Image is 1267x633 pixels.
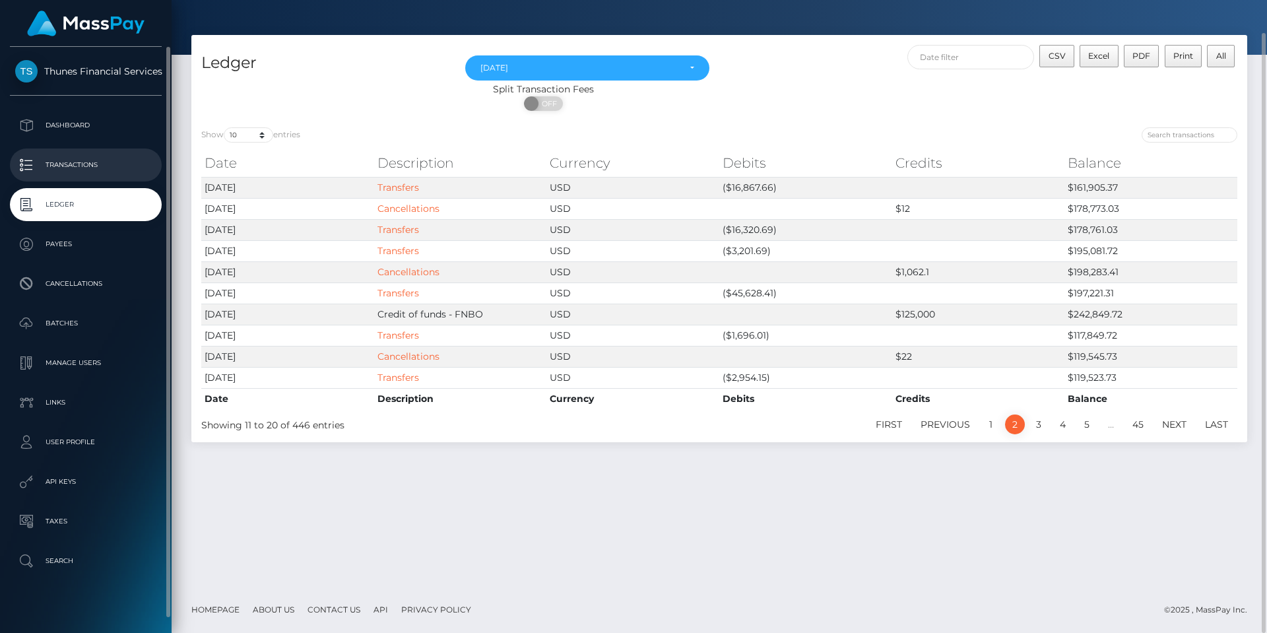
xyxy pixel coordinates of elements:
[15,393,156,413] p: Links
[892,388,1065,409] th: Credits
[377,350,439,362] a: Cancellations
[302,599,366,620] a: Contact Us
[1053,415,1073,434] a: 4
[546,198,719,219] td: USD
[546,219,719,240] td: USD
[719,177,892,198] td: ($16,867.66)
[377,329,419,341] a: Transfers
[1064,283,1237,304] td: $197,221.31
[719,150,892,176] th: Debits
[546,388,719,409] th: Currency
[719,325,892,346] td: ($1,696.01)
[892,150,1065,176] th: Credits
[531,96,564,111] span: OFF
[480,63,679,73] div: [DATE]
[1005,415,1025,434] a: 2
[546,177,719,198] td: USD
[201,346,374,367] td: [DATE]
[224,127,273,143] select: Showentries
[719,283,892,304] td: ($45,628.41)
[1216,51,1226,61] span: All
[15,60,38,83] img: Thunes Financial Services
[201,240,374,261] td: [DATE]
[546,283,719,304] td: USD
[368,599,393,620] a: API
[1142,127,1237,143] input: Search transactions
[201,283,374,304] td: [DATE]
[1049,51,1066,61] span: CSV
[1164,603,1257,617] div: © 2025 , MassPay Inc.
[1064,150,1237,176] th: Balance
[10,228,162,261] a: Payees
[15,512,156,531] p: Taxes
[15,116,156,135] p: Dashboard
[719,388,892,409] th: Debits
[1064,240,1237,261] td: $195,081.72
[1124,45,1159,67] button: PDF
[981,415,1001,434] a: 1
[377,224,419,236] a: Transfers
[201,388,374,409] th: Date
[546,150,719,176] th: Currency
[15,274,156,294] p: Cancellations
[546,325,719,346] td: USD
[546,240,719,261] td: USD
[1064,367,1237,388] td: $119,523.73
[1039,45,1074,67] button: CSV
[1155,415,1194,434] a: Next
[1064,219,1237,240] td: $178,761.03
[10,545,162,578] a: Search
[10,65,162,77] span: Thunes Financial Services
[1064,325,1237,346] td: $117,849.72
[201,127,300,143] label: Show entries
[1064,346,1237,367] td: $119,545.73
[10,426,162,459] a: User Profile
[892,198,1065,219] td: $12
[465,55,709,81] button: Sep 2025
[10,307,162,340] a: Batches
[377,182,419,193] a: Transfers
[247,599,300,620] a: About Us
[191,83,895,96] div: Split Transaction Fees
[1165,45,1202,67] button: Print
[377,245,419,257] a: Transfers
[201,367,374,388] td: [DATE]
[377,266,439,278] a: Cancellations
[1125,415,1151,434] a: 45
[377,203,439,215] a: Cancellations
[201,304,374,325] td: [DATE]
[10,109,162,142] a: Dashboard
[15,472,156,492] p: API Keys
[186,599,245,620] a: Homepage
[15,432,156,452] p: User Profile
[1132,51,1150,61] span: PDF
[1088,51,1109,61] span: Excel
[201,261,374,283] td: [DATE]
[15,551,156,571] p: Search
[374,150,547,176] th: Description
[201,198,374,219] td: [DATE]
[892,261,1065,283] td: $1,062.1
[10,386,162,419] a: Links
[1064,304,1237,325] td: $242,849.72
[868,415,909,434] a: First
[719,367,892,388] td: ($2,954.15)
[377,287,419,299] a: Transfers
[27,11,145,36] img: MassPay Logo
[1064,388,1237,409] th: Balance
[1064,261,1237,283] td: $198,283.41
[201,51,445,75] h4: Ledger
[15,234,156,254] p: Payees
[546,367,719,388] td: USD
[15,353,156,373] p: Manage Users
[10,267,162,300] a: Cancellations
[201,177,374,198] td: [DATE]
[10,188,162,221] a: Ledger
[201,150,374,176] th: Date
[396,599,476,620] a: Privacy Policy
[546,304,719,325] td: USD
[719,240,892,261] td: ($3,201.69)
[10,347,162,380] a: Manage Users
[10,149,162,182] a: Transactions
[892,346,1065,367] td: $22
